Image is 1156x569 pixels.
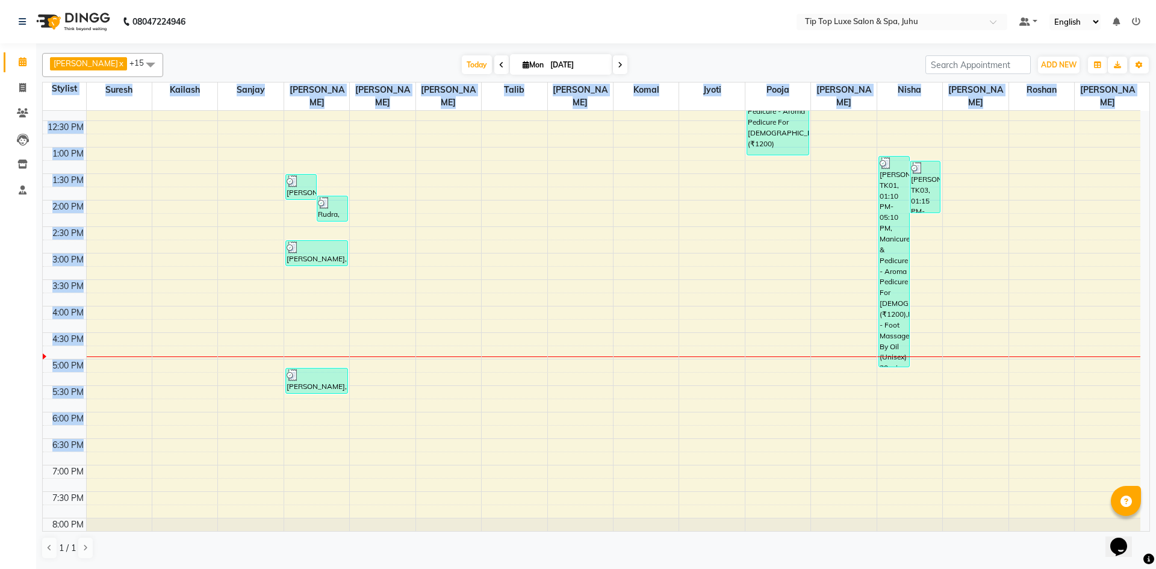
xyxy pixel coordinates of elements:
[547,56,607,74] input: 2025-09-01
[943,82,1008,110] span: [PERSON_NAME]
[50,465,86,478] div: 7:00 PM
[50,518,86,531] div: 8:00 PM
[614,82,679,98] span: Komal
[317,196,347,221] div: Rudra, TK04, 01:55 PM-02:25 PM, Groom Services - [PERSON_NAME] Trimming (₹200)
[286,241,347,266] div: [PERSON_NAME], TK05, 02:45 PM-03:15 PM, [DEMOGRAPHIC_DATA] Hair Services - [DEMOGRAPHIC_DATA] Hai...
[679,82,744,98] span: Jyoti
[218,82,283,98] span: Sanjay
[350,82,415,110] span: [PERSON_NAME]
[50,174,86,187] div: 1:30 PM
[50,359,86,372] div: 5:00 PM
[286,175,316,199] div: [PERSON_NAME], TK02, 01:30 PM-02:00 PM, [DEMOGRAPHIC_DATA] Hair Services - [DEMOGRAPHIC_DATA] Hai...
[50,227,86,240] div: 2:30 PM
[50,280,86,293] div: 3:30 PM
[879,157,909,367] div: [PERSON_NAME], TK01, 01:10 PM-05:10 PM, Manicure & Pedicure - Aroma Pedicure For [DEMOGRAPHIC_DAT...
[482,82,547,98] span: Talib
[925,55,1031,74] input: Search Appointment
[50,253,86,266] div: 3:00 PM
[462,55,492,74] span: Today
[132,5,185,39] b: 08047224946
[50,333,86,346] div: 4:30 PM
[50,412,86,425] div: 6:00 PM
[45,121,86,134] div: 12:30 PM
[910,161,940,213] div: [PERSON_NAME], TK03, 01:15 PM-02:15 PM, Threading - Upper Lip For [DEMOGRAPHIC_DATA] (₹50),Thread...
[118,58,123,68] a: x
[877,82,942,98] span: Nisha
[284,82,349,110] span: [PERSON_NAME]
[31,5,113,39] img: logo
[1009,82,1074,98] span: Roshan
[1041,60,1077,69] span: ADD NEW
[1105,521,1144,557] iframe: chat widget
[745,82,810,98] span: Pooja
[59,542,76,555] span: 1 / 1
[43,82,86,95] div: Stylist
[520,60,547,69] span: Mon
[1038,57,1080,73] button: ADD NEW
[50,439,86,452] div: 6:30 PM
[416,82,481,110] span: [PERSON_NAME]
[54,58,118,68] span: [PERSON_NAME]
[129,58,153,67] span: +15
[50,386,86,399] div: 5:30 PM
[286,368,347,393] div: [PERSON_NAME], TK01, 05:10 PM-05:40 PM, [DEMOGRAPHIC_DATA] Hair Services - [DEMOGRAPHIC_DATA] Hai...
[152,82,217,98] span: Kailash
[50,306,86,319] div: 4:00 PM
[50,148,86,160] div: 1:00 PM
[50,201,86,213] div: 2:00 PM
[1075,82,1140,110] span: [PERSON_NAME]
[50,492,86,505] div: 7:30 PM
[811,82,876,110] span: [PERSON_NAME]
[548,82,613,110] span: [PERSON_NAME]
[87,82,152,98] span: Suresh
